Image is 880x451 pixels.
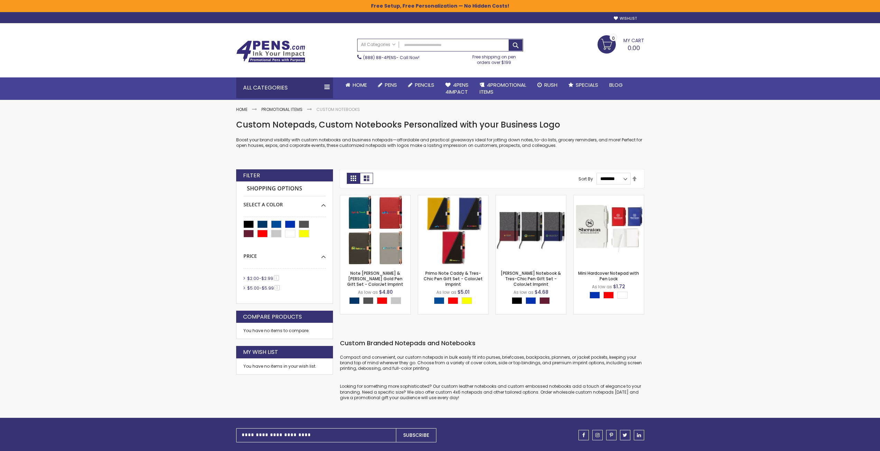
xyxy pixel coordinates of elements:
[628,44,640,52] span: 0.00
[236,40,305,63] img: 4Pens Custom Pens and Promotional Products
[377,297,387,304] div: Red
[574,195,644,265] img: Mini Hardcover Notepad with Pen Lock
[592,430,603,440] a: instagram
[609,81,623,88] span: Blog
[243,248,326,260] div: Price
[243,313,302,321] strong: Compare Products
[598,35,644,53] a: 0.00 0
[243,348,278,356] strong: My Wish List
[402,77,440,93] a: Pencils
[448,297,458,304] div: Red
[620,430,630,440] a: twitter
[610,433,613,438] span: pinterest
[604,77,628,93] a: Blog
[247,275,259,281] span: $2.00
[418,195,488,265] img: Primo Note Caddy & Tres-Chic Pen Gift Set - ColorJet Imprint
[261,106,303,112] a: Promotional Items
[512,297,553,306] div: Select A Color
[246,285,282,291] a: $5.00-$5.993
[379,289,393,295] span: $4.80
[603,292,614,299] div: Red
[623,433,627,438] span: twitter
[480,81,526,95] span: 4PROMOTIONAL ITEMS
[396,428,436,442] button: Subscribe
[576,81,598,88] span: Specials
[434,297,444,304] div: Dark Blue
[496,195,566,265] img: Twain Notebook & Tres-Chic Pen Gift Set - ColorJet Imprint
[501,270,561,287] a: [PERSON_NAME] Notebook & Tres-Chic Pen Gift Set - ColorJet Imprint
[349,297,405,306] div: Select A Color
[363,55,396,60] a: (888) 88-4PENS
[391,297,401,304] div: Silver
[418,195,488,201] a: Primo Note Caddy & Tres-Chic Pen Gift Set - ColorJet Imprint
[512,297,522,304] div: Black
[372,77,402,93] a: Pens
[363,297,373,304] div: Gunmetal
[612,35,615,41] span: 0
[243,364,326,369] div: You have no items in your wish list.
[457,289,470,295] span: $5.01
[347,173,360,184] strong: Grid
[582,433,585,438] span: facebook
[236,137,644,148] p: Boost your brand visibility with custom notebooks and business notepads—affordable and practical ...
[634,430,644,440] a: linkedin
[590,292,600,299] div: Blue
[340,77,372,93] a: Home
[513,289,534,295] span: As low as
[236,77,333,98] div: All Categories
[236,323,333,339] div: You have no items to compare.
[617,292,628,299] div: White
[246,275,281,281] a: $2.00-$2.991
[353,81,367,88] span: Home
[462,297,472,304] div: Yellow
[236,119,644,130] h1: Custom Notepads, Custom Notebooks Personalized with your Business Logo
[340,195,410,201] a: Note Caddy & Crosby Rose Gold Pen Gift Set - ColorJet Imprint
[606,430,617,440] a: pinterest
[340,339,475,347] span: Custom Branded Notepads and Notebooks
[358,39,399,50] a: All Categories
[613,283,625,290] span: $1.72
[262,285,274,291] span: $5.99
[316,106,360,112] strong: Custom Notebooks
[243,181,326,196] strong: Shopping Options
[544,81,557,88] span: Rush
[415,81,434,88] span: Pencils
[340,384,644,401] p: Looking for something more sophisticated? Our custom leather notebooks and custom embossed notebo...
[349,297,360,304] div: Navy Blue
[236,106,248,112] a: Home
[637,433,641,438] span: linkedin
[440,77,474,100] a: 4Pens4impact
[358,289,378,295] span: As low as
[243,172,260,179] strong: Filter
[496,195,566,201] a: Twain Notebook & Tres-Chic Pen Gift Set - ColorJet Imprint
[592,284,612,290] span: As low as
[563,77,604,93] a: Specials
[340,355,644,372] p: Compact and convenient, our custom notepads in bulk easily fit into purses, briefcases, backpacks...
[436,289,456,295] span: As low as
[474,77,532,100] a: 4PROMOTIONALITEMS
[614,16,637,21] a: Wishlist
[526,297,536,304] div: Blue
[590,292,631,300] div: Select A Color
[434,297,475,306] div: Select A Color
[595,433,600,438] span: instagram
[465,51,523,65] div: Free shipping on pen orders over $199
[243,196,326,208] div: Select A Color
[578,176,593,181] label: Sort By
[403,432,429,439] span: Subscribe
[361,42,396,47] span: All Categories
[247,285,259,291] span: $5.00
[261,275,273,281] span: $2.99
[385,81,397,88] span: Pens
[363,55,419,60] span: - Call Now!
[275,285,280,290] span: 3
[574,195,644,201] a: Mini Hardcover Notepad with Pen Lock
[539,297,550,304] div: Dark Red
[535,289,548,295] span: $4.68
[578,270,639,282] a: Mini Hardcover Notepad with Pen Lock
[347,270,403,287] a: Note [PERSON_NAME] & [PERSON_NAME] Gold Pen Gift Set - ColorJet Imprint
[578,430,589,440] a: facebook
[424,270,483,287] a: Primo Note Caddy & Tres-Chic Pen Gift Set - ColorJet Imprint
[445,81,469,95] span: 4Pens 4impact
[532,77,563,93] a: Rush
